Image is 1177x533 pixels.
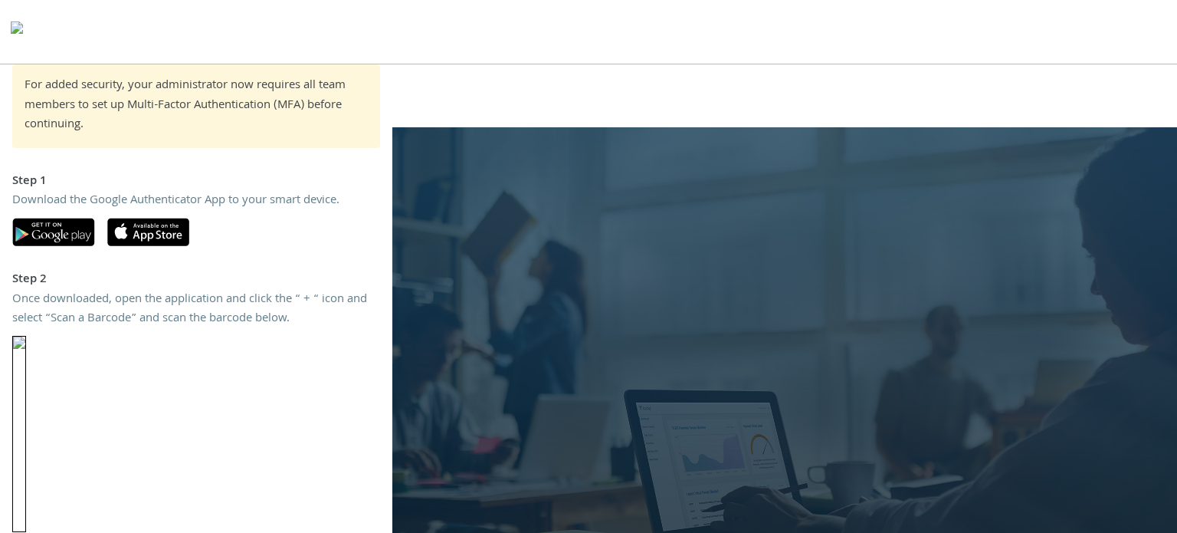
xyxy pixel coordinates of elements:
[12,218,95,246] img: google-play.svg
[12,270,47,290] strong: Step 2
[11,16,23,47] img: todyl-logo-dark.svg
[12,172,47,192] strong: Step 1
[12,336,26,532] img: png;base64, null
[107,218,189,246] img: apple-app-store.svg
[12,291,380,330] div: Once downloaded, open the application and click the “ + “ icon and select “Scan a Barcode” and sc...
[12,192,380,212] div: Download the Google Authenticator App to your smart device.
[25,77,368,136] div: For added security, your administrator now requires all team members to set up Multi-Factor Authe...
